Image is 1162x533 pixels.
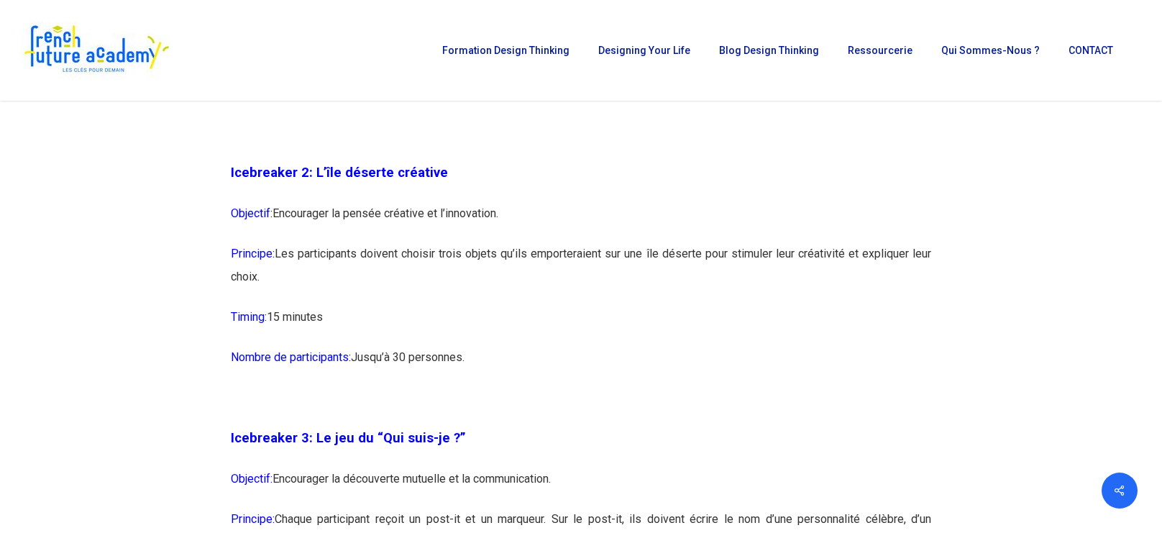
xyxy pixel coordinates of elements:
[848,45,912,56] span: Ressourcerie
[231,165,448,181] span: Icebreaker 2: L’île déserte créative
[1069,45,1113,56] span: CONTACT
[231,468,932,508] p: Encourager la découverte mutuelle et la communication.
[231,472,273,486] span: Objectif:
[941,45,1040,56] span: Qui sommes-nous ?
[20,22,172,79] img: French Future Academy
[231,512,275,526] span: Principe:
[712,45,826,55] a: Blog Design Thinking
[231,206,273,220] span: Objectif:
[719,45,819,56] span: Blog Design Thinking
[934,45,1047,55] a: Qui sommes-nous ?
[231,430,466,446] span: Icebreaker 3: Le jeu du “Qui suis-je ?”
[231,247,275,260] span: Principe:
[231,306,932,346] p: 15 minutes
[598,45,690,56] span: Designing Your Life
[435,45,577,55] a: Formation Design Thinking
[841,45,920,55] a: Ressourcerie
[231,242,932,306] p: Les participants doivent choisir trois objets qu’ils emporteraient sur une île déserte pour stimu...
[231,346,932,386] p: Jusqu’à 30 personnes.
[442,45,569,56] span: Formation Design Thinking
[231,350,351,364] span: Nombre de participants:
[591,45,697,55] a: Designing Your Life
[231,202,932,242] p: Encourager la pensée créative et l’innovation.
[231,310,267,324] span: Timing:
[1061,45,1120,55] a: CONTACT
